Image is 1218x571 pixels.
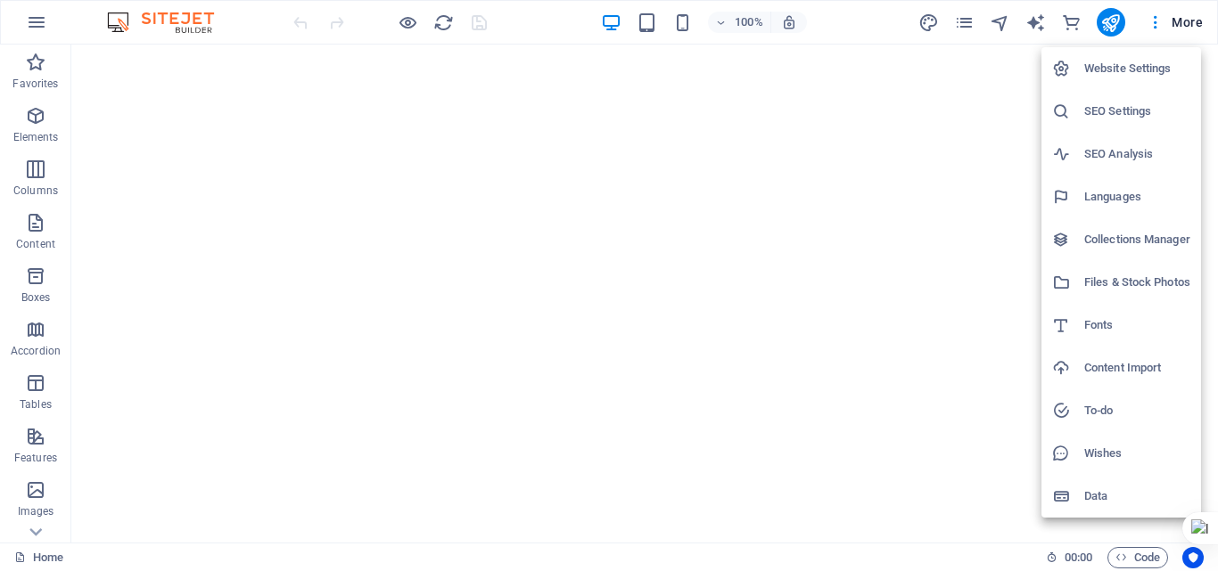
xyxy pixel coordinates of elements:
h6: Languages [1084,186,1190,208]
h6: Collections Manager [1084,229,1190,250]
h6: Files & Stock Photos [1084,272,1190,293]
h6: Fonts [1084,314,1190,336]
h6: Data [1084,485,1190,507]
h6: Content Import [1084,357,1190,379]
h6: SEO Settings [1084,101,1190,122]
h6: To-do [1084,400,1190,421]
h6: Wishes [1084,443,1190,464]
h6: Website Settings [1084,58,1190,79]
h6: SEO Analysis [1084,143,1190,165]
